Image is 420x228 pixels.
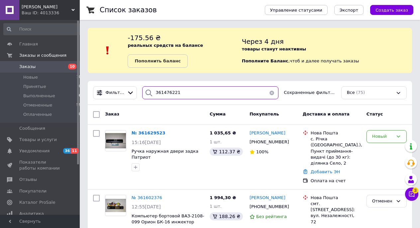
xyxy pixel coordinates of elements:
div: 112.37 ₴ [210,148,243,156]
input: Поиск [3,23,82,35]
div: Новый [372,133,393,140]
span: Товары и услуги [19,137,57,143]
h1: Список заказов [100,6,157,14]
b: Пополнить баланс [135,58,180,63]
a: Добавить ЭН [311,169,340,174]
span: 100% [256,149,268,154]
span: Каталог ProSale [19,199,55,205]
button: Чат с покупателем3 [405,188,418,201]
span: Сохраненные фильтры: [284,90,336,96]
span: Доставка и оплата [303,112,350,116]
span: Фильтры [106,90,124,96]
input: Поиск по номеру заказа, ФИО покупателя, номеру телефона, Email, номеру накладной [142,86,279,99]
span: Оплаченные [23,112,52,117]
a: Фото товару [105,195,126,216]
div: Оплата на счет [311,178,361,184]
a: Ручка наружная двери задка Патриот [132,149,198,160]
span: [PERSON_NAME] [250,130,285,135]
span: 10 [76,74,81,80]
span: Выполненные [23,93,55,99]
span: 1 шт. [210,204,222,209]
span: Принятые [23,84,46,90]
span: Статус [367,112,383,116]
span: Сообщения [19,125,45,131]
img: Фото товару [105,133,126,149]
span: Отмененные [23,102,52,108]
span: 36 [63,148,71,154]
a: № 361629523 [132,130,165,135]
span: Заказы и сообщения [19,52,66,58]
span: Создать заказ [375,8,408,13]
span: Заказы [19,64,36,70]
span: Без рейтинга [256,214,287,219]
button: Экспорт [334,5,364,15]
button: Управление статусами [265,5,328,15]
a: [PERSON_NAME] [250,195,285,201]
img: :exclamation: [103,45,113,55]
span: Отзывы [19,177,37,183]
span: Аналитика [19,211,44,217]
span: Экспорт [340,8,358,13]
img: Фото товару [105,199,126,212]
a: [PERSON_NAME] [250,130,285,136]
div: смт. [STREET_ADDRESS]: вул. Незалежності, 72 [311,201,361,225]
span: 15:16[DATE] [132,140,161,145]
a: Создать заказ [364,7,413,12]
span: 12:55[DATE] [132,204,161,209]
span: Главная [19,41,38,47]
a: Пополнить баланс [128,54,187,68]
b: Пополните Баланс [242,58,288,63]
span: ФОП Сергиенко Зоя Валерьевна [22,4,71,10]
span: Заказ [105,112,119,116]
span: Сумма [210,112,226,116]
span: (75) [356,90,365,95]
div: , чтоб и далее получать заказы [242,33,412,68]
a: Фото товару [105,130,126,151]
a: Компьютер бортовой ВАЗ-2108-099 Орион БК-16 инжектор [132,213,204,225]
span: 1 035,65 ₴ [210,130,236,135]
span: 11 [71,148,78,154]
span: [PHONE_NUMBER] [250,204,289,209]
span: Новые [23,74,38,80]
span: Уведомления [19,148,50,154]
div: Нова Пошта [311,130,361,136]
span: Показатели работы компании [19,159,61,171]
span: [PHONE_NUMBER] [250,139,289,144]
span: 10 [68,64,76,69]
div: 188.26 ₴ [210,212,243,220]
a: № 361602376 [132,195,162,200]
button: Очистить [265,86,278,99]
span: 3 [412,188,418,193]
span: Покупатель [250,112,279,116]
span: Через 4 дня [242,38,284,45]
b: реальных средств на балансе [128,43,203,48]
button: Создать заказ [370,5,413,15]
div: Ваш ID: 4013336 [22,10,80,16]
span: 1 994,30 ₴ [210,195,236,200]
span: 59 [76,102,81,108]
div: Нова Пошта [311,195,361,201]
span: Все [347,90,355,96]
b: товары станут неактивны [242,46,306,51]
span: Управление статусами [270,8,322,13]
span: 1 шт. [210,139,222,144]
span: -175.56 ₴ [128,34,160,42]
div: с. Річка ([GEOGRAPHIC_DATA].), Пункт приймання-видачі (до 30 кг): ділянка Село, 2 [311,136,361,166]
div: Отменен [372,198,393,205]
span: Покупатели [19,188,47,194]
span: [PERSON_NAME] [250,195,285,200]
